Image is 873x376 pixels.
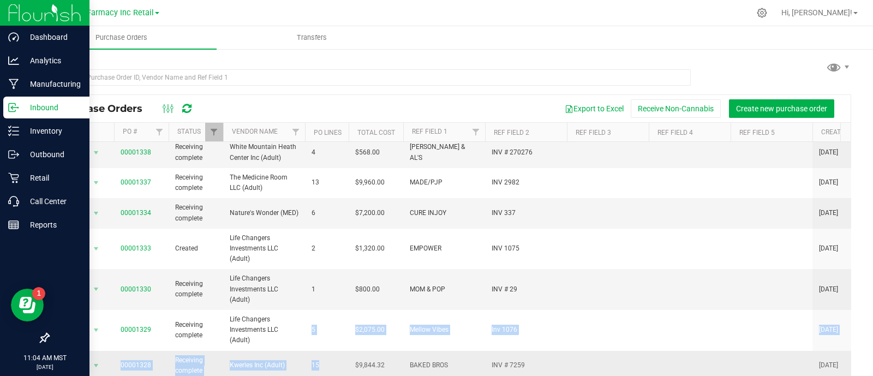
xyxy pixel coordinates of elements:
span: Receiving complete [175,142,217,163]
div: Manage settings [755,8,769,18]
span: Life Changers Investments LLC (Adult) [230,314,298,346]
inline-svg: Outbound [8,149,19,160]
a: PO Lines [314,129,342,136]
p: Inventory [19,124,85,138]
inline-svg: Dashboard [8,32,19,43]
iframe: Resource center [11,289,44,321]
span: [DATE] [819,208,838,218]
span: $1,320.00 [355,243,385,254]
span: Mellow Vibes [410,325,479,335]
span: Purchase Orders [57,103,153,115]
span: Kwerles Inc (Adult) [230,360,298,371]
a: Filter [151,123,169,141]
p: Outbound [19,148,85,161]
span: INV 337 [492,208,560,218]
span: MADE/PJP [410,177,479,188]
a: Total Cost [357,129,395,136]
span: 6 [312,208,342,218]
p: 11:04 AM MST [5,353,85,363]
span: White Mountain Heath Center Inc (Adult) [230,142,298,163]
span: [DATE] [819,147,838,158]
span: select [89,241,103,256]
span: Receiving complete [175,279,217,300]
a: 00001334 [121,209,151,217]
inline-svg: Inbound [8,102,19,113]
span: [DATE] [819,284,838,295]
input: Search Purchase Order ID, Vendor Name and Ref Field 1 [48,69,691,86]
span: Created [175,243,217,254]
span: select [89,323,103,338]
span: $9,960.00 [355,177,385,188]
span: 4 [312,147,342,158]
inline-svg: Reports [8,219,19,230]
a: 00001333 [121,244,151,252]
inline-svg: Manufacturing [8,79,19,89]
span: Purchase Orders [81,33,162,43]
a: Vendor Name [232,128,278,135]
span: Create new purchase order [736,104,827,113]
button: Receive Non-Cannabis [631,99,721,118]
span: [PERSON_NAME] & AL'S [410,142,479,163]
inline-svg: Inventory [8,126,19,136]
a: 00001330 [121,285,151,293]
a: 00001328 [121,361,151,369]
span: [DATE] [819,360,838,371]
span: INV # 29 [492,284,560,295]
span: Receiving complete [175,172,217,193]
p: Dashboard [19,31,85,44]
span: 13 [312,177,342,188]
span: select [89,145,103,160]
inline-svg: Retail [8,172,19,183]
a: 00001337 [121,178,151,186]
a: Status [177,128,201,135]
p: Manufacturing [19,77,85,91]
a: Ref Field 4 [657,129,693,136]
a: 00001329 [121,326,151,333]
span: INV 1075 [492,243,560,254]
span: 15 [312,360,342,371]
span: INV # 270276 [492,147,560,158]
span: Transfers [282,33,342,43]
span: Receiving complete [175,320,217,341]
button: Create new purchase order [729,99,834,118]
span: $800.00 [355,284,380,295]
span: 1 [312,284,342,295]
span: [DATE] [819,325,838,335]
a: Ref Field 3 [576,129,611,136]
a: Ref Field 5 [739,129,775,136]
span: $568.00 [355,147,380,158]
a: Filter [287,123,305,141]
span: INV 2982 [492,177,560,188]
span: Life Changers Investments LLC (Adult) [230,233,298,265]
inline-svg: Call Center [8,196,19,207]
iframe: Resource center unread badge [32,287,45,300]
span: Receiving complete [175,355,217,376]
a: Filter [205,123,223,141]
p: Reports [19,218,85,231]
p: Call Center [19,195,85,208]
a: Filter [467,123,485,141]
a: Ref Field 2 [494,129,529,136]
span: Hi, [PERSON_NAME]! [781,8,852,17]
span: 5 [312,325,342,335]
span: select [89,358,103,373]
span: The Medicine Room LLC (Adult) [230,172,298,193]
span: CURE INJOY [410,208,479,218]
span: INV # 7259 [492,360,560,371]
span: [DATE] [819,243,838,254]
a: PO # [123,128,137,135]
a: 00001338 [121,148,151,156]
p: [DATE] [5,363,85,371]
span: 2 [312,243,342,254]
span: Life Changers Investments LLC (Adult) [230,273,298,305]
a: Ref Field 1 [412,128,447,135]
span: select [89,206,103,221]
button: Export to Excel [558,99,631,118]
span: select [89,282,103,297]
p: Retail [19,171,85,184]
inline-svg: Analytics [8,55,19,66]
p: Inbound [19,101,85,114]
a: Purchase Orders [26,26,217,49]
p: Analytics [19,54,85,67]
